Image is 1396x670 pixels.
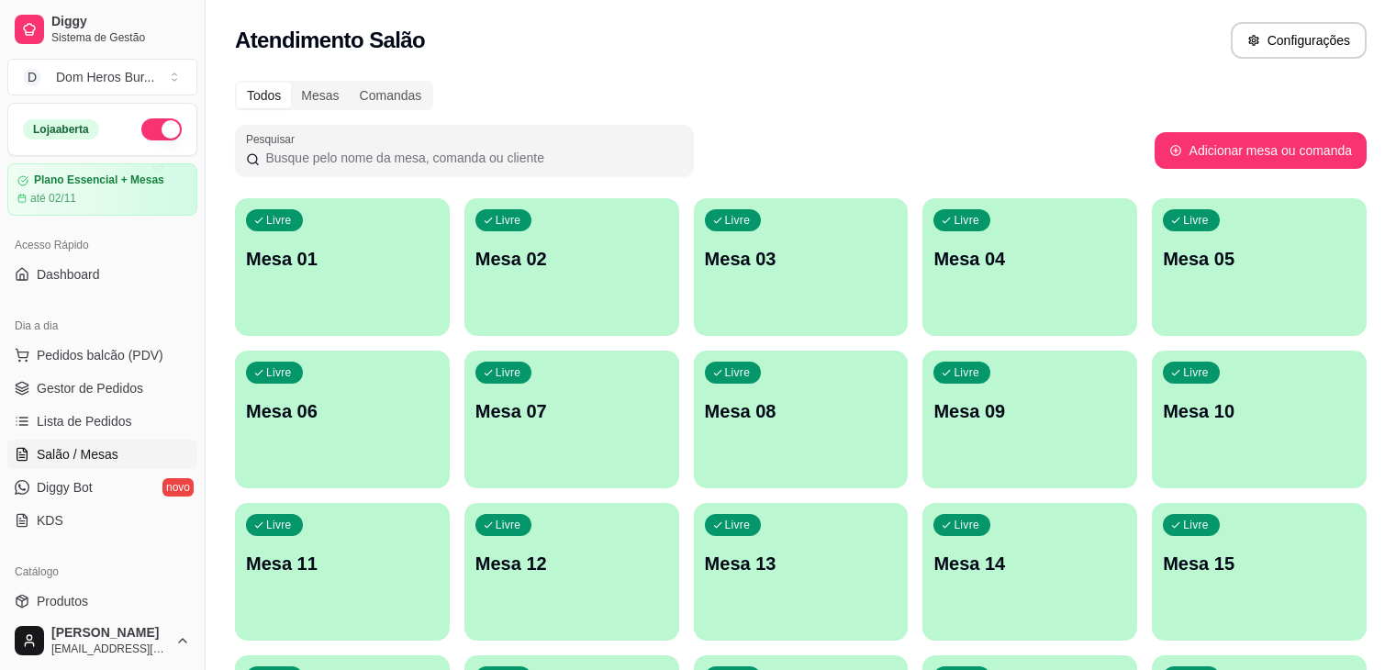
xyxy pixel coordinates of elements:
[7,311,197,341] div: Dia a dia
[235,26,425,55] h2: Atendimento Salão
[694,351,909,488] button: LivreMesa 08
[7,586,197,616] a: Produtos
[246,246,439,272] p: Mesa 01
[7,374,197,403] a: Gestor de Pedidos
[56,68,154,86] div: Dom Heros Bur ...
[933,398,1126,424] p: Mesa 09
[496,365,521,380] p: Livre
[260,149,683,167] input: Pesquisar
[1163,246,1356,272] p: Mesa 05
[705,398,898,424] p: Mesa 08
[266,213,292,228] p: Livre
[933,246,1126,272] p: Mesa 04
[141,118,182,140] button: Alterar Status
[30,191,76,206] article: até 02/11
[7,163,197,216] a: Plano Essencial + Mesasaté 02/11
[237,83,291,108] div: Todos
[266,365,292,380] p: Livre
[7,407,197,436] a: Lista de Pedidos
[7,260,197,289] a: Dashboard
[464,351,679,488] button: LivreMesa 07
[235,351,450,488] button: LivreMesa 06
[705,551,898,576] p: Mesa 13
[37,346,163,364] span: Pedidos balcão (PDV)
[246,551,439,576] p: Mesa 11
[725,518,751,532] p: Livre
[705,246,898,272] p: Mesa 03
[1183,213,1209,228] p: Livre
[725,213,751,228] p: Livre
[954,213,979,228] p: Livre
[37,265,100,284] span: Dashboard
[464,503,679,641] button: LivreMesa 12
[37,445,118,463] span: Salão / Mesas
[246,131,301,147] label: Pesquisar
[1183,518,1209,532] p: Livre
[694,503,909,641] button: LivreMesa 13
[1155,132,1367,169] button: Adicionar mesa ou comanda
[1183,365,1209,380] p: Livre
[23,68,41,86] span: D
[7,619,197,663] button: [PERSON_NAME][EMAIL_ADDRESS][DOMAIN_NAME]
[1163,398,1356,424] p: Mesa 10
[7,473,197,502] a: Diggy Botnovo
[7,59,197,95] button: Select a team
[7,440,197,469] a: Salão / Mesas
[34,173,164,187] article: Plano Essencial + Mesas
[933,551,1126,576] p: Mesa 14
[7,506,197,535] a: KDS
[235,198,450,336] button: LivreMesa 01
[922,503,1137,641] button: LivreMesa 14
[7,341,197,370] button: Pedidos balcão (PDV)
[1152,198,1367,336] button: LivreMesa 05
[7,7,197,51] a: DiggySistema de Gestão
[475,398,668,424] p: Mesa 07
[37,379,143,397] span: Gestor de Pedidos
[954,518,979,532] p: Livre
[246,398,439,424] p: Mesa 06
[1231,22,1367,59] button: Configurações
[922,198,1137,336] button: LivreMesa 04
[1152,351,1367,488] button: LivreMesa 10
[1152,503,1367,641] button: LivreMesa 15
[475,246,668,272] p: Mesa 02
[7,557,197,586] div: Catálogo
[464,198,679,336] button: LivreMesa 02
[7,230,197,260] div: Acesso Rápido
[496,518,521,532] p: Livre
[37,478,93,497] span: Diggy Bot
[725,365,751,380] p: Livre
[475,551,668,576] p: Mesa 12
[235,503,450,641] button: LivreMesa 11
[291,83,349,108] div: Mesas
[266,518,292,532] p: Livre
[51,625,168,642] span: [PERSON_NAME]
[350,83,432,108] div: Comandas
[23,119,99,140] div: Loja aberta
[37,592,88,610] span: Produtos
[51,30,190,45] span: Sistema de Gestão
[51,642,168,656] span: [EMAIL_ADDRESS][DOMAIN_NAME]
[922,351,1137,488] button: LivreMesa 09
[1163,551,1356,576] p: Mesa 15
[37,412,132,430] span: Lista de Pedidos
[694,198,909,336] button: LivreMesa 03
[37,511,63,530] span: KDS
[954,365,979,380] p: Livre
[496,213,521,228] p: Livre
[51,14,190,30] span: Diggy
